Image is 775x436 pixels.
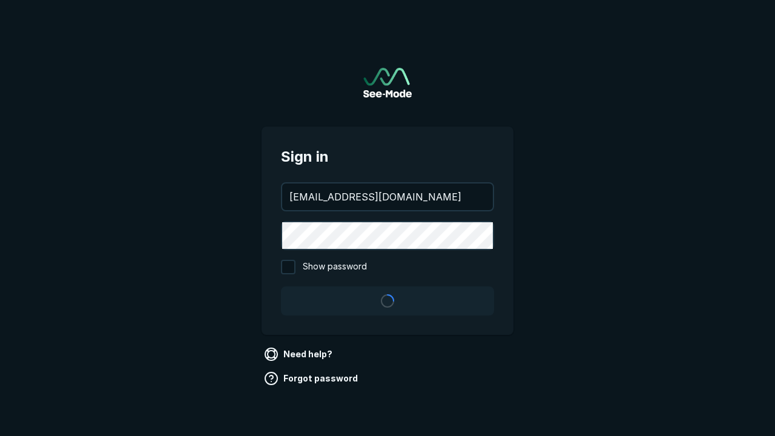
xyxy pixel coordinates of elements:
a: Need help? [262,345,337,364]
img: See-Mode Logo [363,68,412,97]
span: Show password [303,260,367,274]
a: Go to sign in [363,68,412,97]
a: Forgot password [262,369,363,388]
span: Sign in [281,146,494,168]
input: your@email.com [282,183,493,210]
